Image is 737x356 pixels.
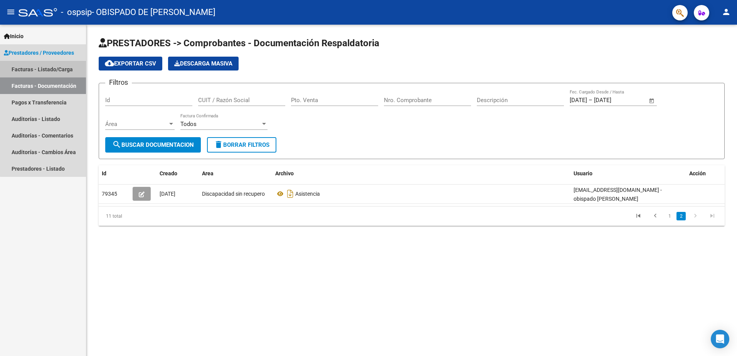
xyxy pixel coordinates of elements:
[105,77,132,88] h3: Filtros
[199,165,272,182] datatable-header-cell: Area
[711,330,729,348] div: Open Intercom Messenger
[168,57,239,71] button: Descarga Masiva
[99,57,162,71] button: Exportar CSV
[570,97,587,104] input: Fecha inicio
[574,170,592,176] span: Usuario
[112,141,194,148] span: Buscar Documentacion
[160,191,175,197] span: [DATE]
[92,4,215,21] span: - OBISPADO DE [PERSON_NAME]
[105,59,114,68] mat-icon: cloud_download
[156,165,199,182] datatable-header-cell: Creado
[722,7,731,17] mat-icon: person
[675,210,687,223] li: page 2
[665,212,674,220] a: 1
[168,57,239,71] app-download-masive: Descarga masiva de comprobantes (adjuntos)
[174,60,232,67] span: Descarga Masiva
[676,212,686,220] a: 2
[631,212,646,220] a: go to first page
[99,207,222,226] div: 11 total
[705,212,720,220] a: go to last page
[664,210,675,223] li: page 1
[99,38,379,49] span: PRESTADORES -> Comprobantes - Documentación Respaldatoria
[689,170,706,176] span: Acción
[105,60,156,67] span: Exportar CSV
[6,7,15,17] mat-icon: menu
[594,97,631,104] input: Fecha fin
[570,165,686,182] datatable-header-cell: Usuario
[275,170,294,176] span: Archivo
[214,140,223,149] mat-icon: delete
[285,188,295,200] i: Descargar documento
[648,212,663,220] a: go to previous page
[648,96,656,105] button: Open calendar
[160,170,177,176] span: Creado
[272,165,570,182] datatable-header-cell: Archivo
[574,187,662,211] span: [EMAIL_ADDRESS][DOMAIN_NAME] - obispado [PERSON_NAME] [GEOGRAPHIC_DATA] CUSTODIOS
[688,212,703,220] a: go to next page
[99,165,130,182] datatable-header-cell: Id
[102,170,106,176] span: Id
[686,165,725,182] datatable-header-cell: Acción
[207,137,276,153] button: Borrar Filtros
[105,137,201,153] button: Buscar Documentacion
[295,191,320,197] span: Asistencia
[105,121,168,128] span: Área
[4,49,74,57] span: Prestadores / Proveedores
[180,121,197,128] span: Todos
[589,97,592,104] span: –
[112,140,121,149] mat-icon: search
[4,32,24,40] span: Inicio
[202,191,265,197] span: Discapacidad sin recupero
[214,141,269,148] span: Borrar Filtros
[202,170,214,176] span: Area
[102,191,117,197] span: 79345
[61,4,92,21] span: - ospsip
